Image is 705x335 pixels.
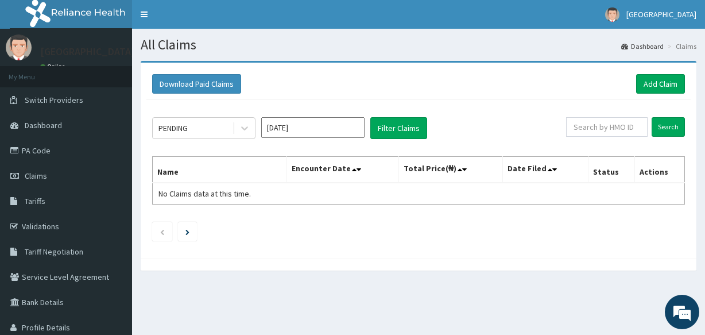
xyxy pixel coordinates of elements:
[621,41,664,51] a: Dashboard
[286,157,398,183] th: Encounter Date
[566,117,648,137] input: Search by HMO ID
[141,37,696,52] h1: All Claims
[25,120,62,130] span: Dashboard
[152,74,241,94] button: Download Paid Claims
[185,226,189,237] a: Next page
[25,95,83,105] span: Switch Providers
[652,117,685,137] input: Search
[634,157,684,183] th: Actions
[502,157,588,183] th: Date Filed
[665,41,696,51] li: Claims
[398,157,502,183] th: Total Price(₦)
[605,7,619,22] img: User Image
[588,157,635,183] th: Status
[158,122,188,134] div: PENDING
[158,188,251,199] span: No Claims data at this time.
[40,63,68,71] a: Online
[40,47,135,57] p: [GEOGRAPHIC_DATA]
[25,247,83,257] span: Tariff Negotiation
[25,171,47,181] span: Claims
[626,9,696,20] span: [GEOGRAPHIC_DATA]
[636,74,685,94] a: Add Claim
[370,117,427,139] button: Filter Claims
[25,196,45,206] span: Tariffs
[153,157,287,183] th: Name
[6,34,32,60] img: User Image
[261,117,365,138] input: Select Month and Year
[160,226,165,237] a: Previous page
